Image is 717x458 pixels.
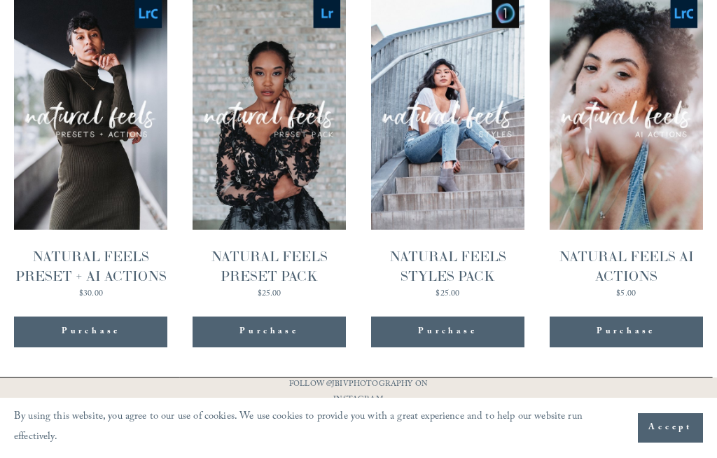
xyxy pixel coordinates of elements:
span: Purchase [239,325,298,339]
button: Purchase [14,317,167,347]
span: Purchase [597,325,655,339]
div: NATURAL FEELS STYLES PACK [371,247,524,285]
div: NATURAL FEELS PRESET + AI ACTIONS [14,247,167,285]
div: $25.00 [371,290,524,298]
span: Accept [648,421,692,435]
span: Purchase [418,325,477,339]
div: NATURAL FEELS PRESET PACK [193,247,346,285]
span: Purchase [62,325,120,339]
div: $25.00 [193,290,346,298]
div: $30.00 [14,290,167,298]
button: Accept [638,413,703,443]
button: Purchase [193,317,346,347]
div: $5.00 [550,290,703,298]
div: NATURAL FEELS AI ACTIONS [550,247,703,285]
p: By using this website, you agree to our use of cookies. We use cookies to provide you with a grea... [14,408,624,448]
button: Purchase [371,317,524,347]
p: FOLLOW @JBIVPHOTOGRAPHY ON INSTAGRAM [272,377,445,408]
button: Purchase [550,317,703,347]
